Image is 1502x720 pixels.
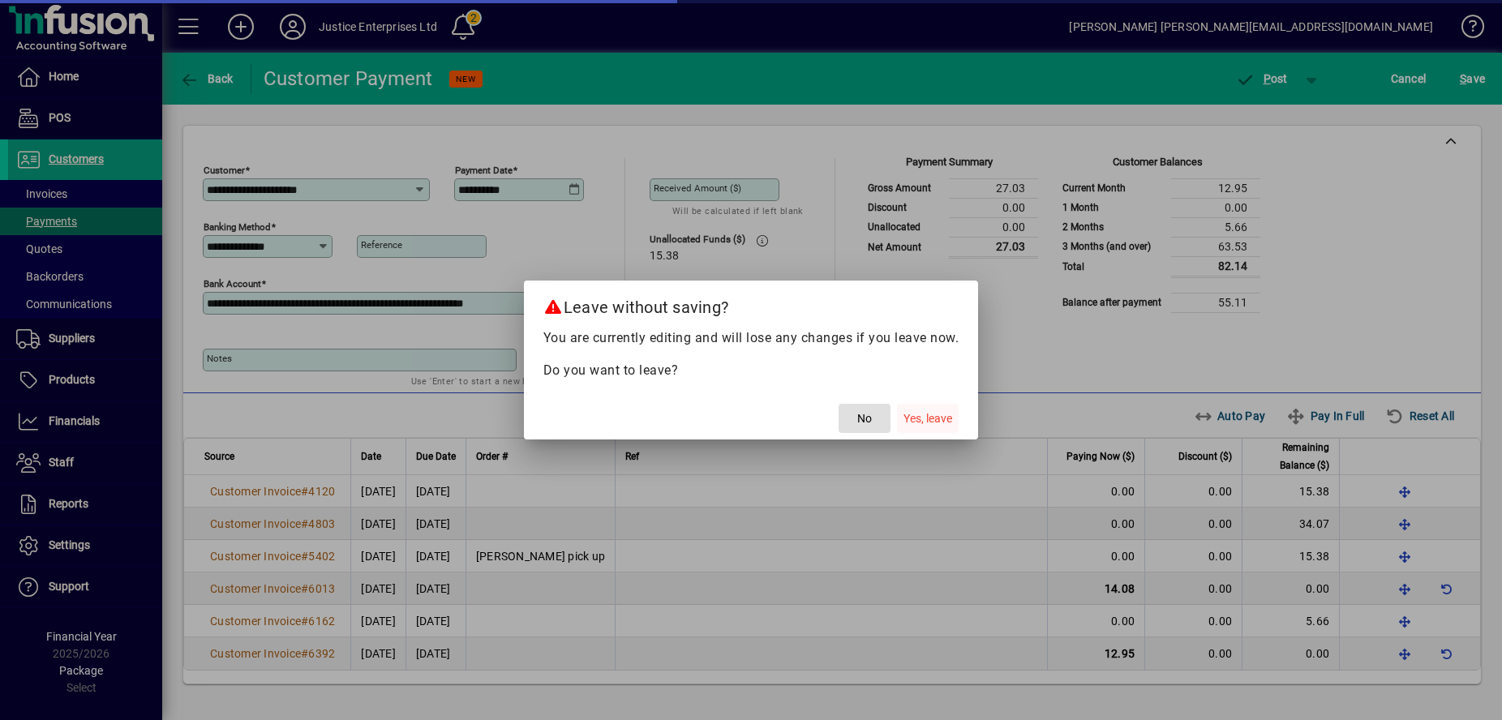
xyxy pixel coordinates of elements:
[903,410,952,427] span: Yes, leave
[543,361,959,380] p: Do you want to leave?
[524,281,979,328] h2: Leave without saving?
[857,410,872,427] span: No
[897,404,959,433] button: Yes, leave
[543,328,959,348] p: You are currently editing and will lose any changes if you leave now.
[839,404,890,433] button: No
